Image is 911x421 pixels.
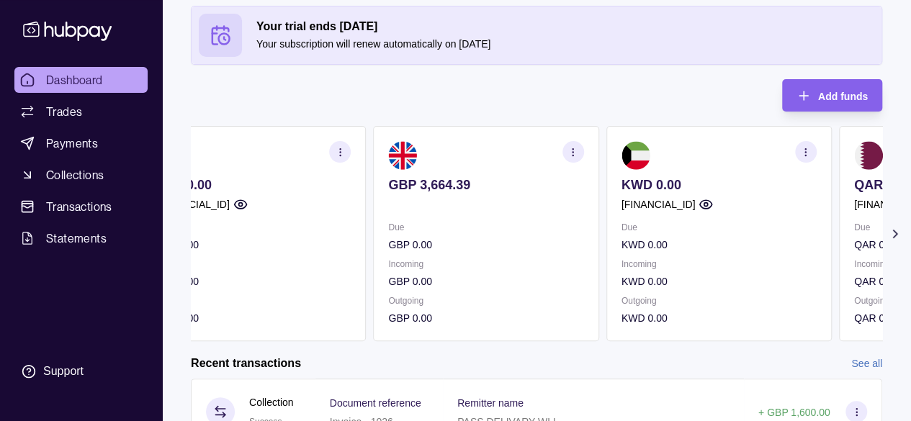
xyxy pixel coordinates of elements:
[46,135,98,152] span: Payments
[14,162,148,188] a: Collections
[330,397,421,409] p: Document reference
[621,196,696,212] p: [FINANCIAL_ID]
[46,230,107,247] span: Statements
[249,394,293,410] p: Collection
[621,273,817,289] p: KWD 0.00
[256,19,874,35] h2: Your trial ends [DATE]
[14,67,148,93] a: Dashboard
[14,130,148,156] a: Payments
[388,177,583,193] p: GBP 3,664.39
[156,237,351,253] p: AED 0.00
[621,141,650,170] img: kw
[156,273,351,289] p: AED 0.00
[14,356,148,386] a: Support
[46,103,82,120] span: Trades
[621,310,817,326] p: KWD 0.00
[758,407,830,418] p: + GBP 1,600.00
[621,177,817,193] p: KWD 0.00
[851,356,882,371] a: See all
[14,225,148,251] a: Statements
[388,310,583,326] p: GBP 0.00
[156,196,230,212] p: [FINANCIAL_ID]
[191,356,301,371] h2: Recent transactions
[782,79,882,112] button: Add funds
[156,177,351,193] p: AED 0.00
[46,166,104,184] span: Collections
[46,71,103,89] span: Dashboard
[156,219,351,235] p: Due
[621,293,817,309] p: Outgoing
[156,293,351,309] p: Outgoing
[621,237,817,253] p: KWD 0.00
[388,293,583,309] p: Outgoing
[256,36,874,52] p: Your subscription will renew automatically on [DATE]
[388,273,583,289] p: GBP 0.00
[388,237,583,253] p: GBP 0.00
[14,194,148,219] a: Transactions
[43,363,84,379] div: Support
[156,256,351,272] p: Incoming
[621,219,817,235] p: Due
[854,141,883,170] img: qa
[457,397,524,409] p: Remitter name
[388,219,583,235] p: Due
[156,310,351,326] p: AED 0.00
[818,91,868,102] span: Add funds
[46,198,112,215] span: Transactions
[388,256,583,272] p: Incoming
[621,256,817,272] p: Incoming
[388,141,417,170] img: gb
[14,99,148,125] a: Trades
